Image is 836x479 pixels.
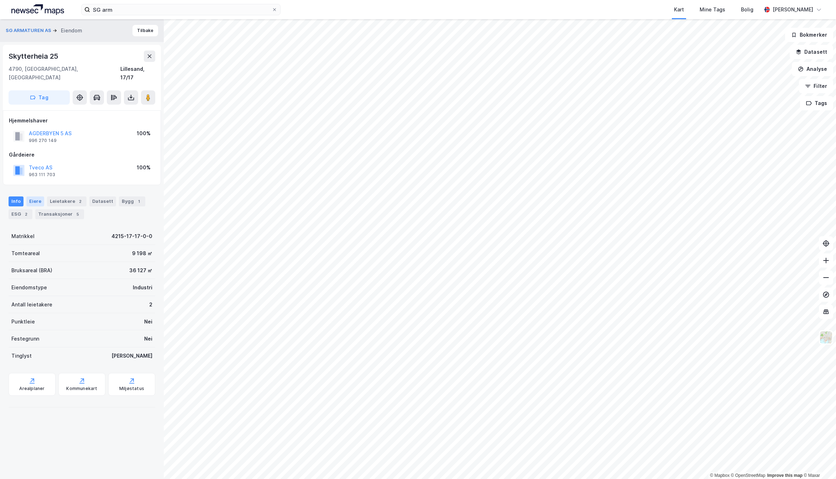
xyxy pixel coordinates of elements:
[19,386,45,391] div: Arealplaner
[790,45,833,59] button: Datasett
[11,4,64,15] img: logo.a4113a55bc3d86da70a041830d287a7e.svg
[11,266,52,275] div: Bruksareal (BRA)
[710,473,730,478] a: Mapbox
[22,211,30,218] div: 2
[11,317,35,326] div: Punktleie
[132,25,158,36] button: Tilbake
[9,90,70,105] button: Tag
[35,209,84,219] div: Transaksjoner
[90,4,272,15] input: Søk på adresse, matrikkel, gårdeiere, leietakere eller personer
[11,232,35,241] div: Matrikkel
[700,5,725,14] div: Mine Tags
[819,331,833,344] img: Z
[799,79,833,93] button: Filter
[731,473,766,478] a: OpenStreetMap
[111,352,152,360] div: [PERSON_NAME]
[129,266,152,275] div: 36 127 ㎡
[9,209,32,219] div: ESG
[89,196,116,206] div: Datasett
[800,445,836,479] iframe: Chat Widget
[785,28,833,42] button: Bokmerker
[133,283,152,292] div: Industri
[767,473,803,478] a: Improve this map
[11,335,39,343] div: Festegrunn
[792,62,833,76] button: Analyse
[9,151,155,159] div: Gårdeiere
[137,163,151,172] div: 100%
[9,116,155,125] div: Hjemmelshaver
[9,196,23,206] div: Info
[132,249,152,258] div: 9 198 ㎡
[61,26,82,35] div: Eiendom
[29,172,55,178] div: 963 111 703
[47,196,87,206] div: Leietakere
[135,198,142,205] div: 1
[800,96,833,110] button: Tags
[29,138,57,143] div: 996 270 149
[26,196,44,206] div: Eiere
[137,129,151,138] div: 100%
[77,198,84,205] div: 2
[119,386,144,391] div: Miljøstatus
[9,51,60,62] div: Skytterheia 25
[120,65,155,82] div: Lillesand, 17/17
[74,211,81,218] div: 5
[66,386,97,391] div: Kommunekart
[674,5,684,14] div: Kart
[119,196,145,206] div: Bygg
[9,65,120,82] div: 4790, [GEOGRAPHIC_DATA], [GEOGRAPHIC_DATA]
[773,5,813,14] div: [PERSON_NAME]
[144,335,152,343] div: Nei
[11,300,52,309] div: Antall leietakere
[11,283,47,292] div: Eiendomstype
[6,27,53,34] button: SG ARMATUREN AS
[11,352,32,360] div: Tinglyst
[741,5,753,14] div: Bolig
[111,232,152,241] div: 4215-17-17-0-0
[144,317,152,326] div: Nei
[149,300,152,309] div: 2
[11,249,40,258] div: Tomteareal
